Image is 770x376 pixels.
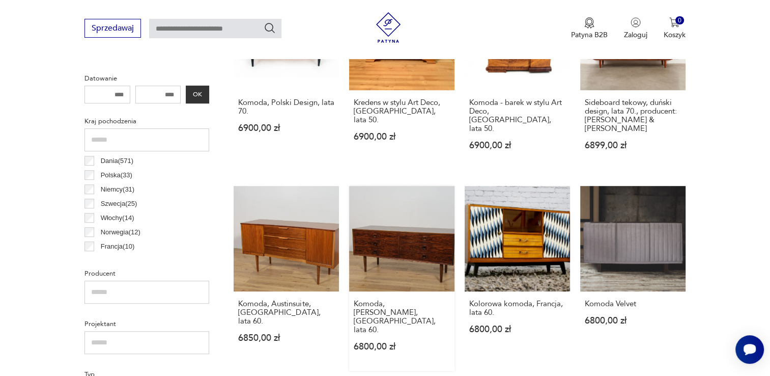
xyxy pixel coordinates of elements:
h3: Komoda Velvet [585,300,681,308]
p: 6900,00 zł [469,141,565,150]
button: OK [186,86,209,103]
a: Kolorowa komoda, Francja, lata 60.Kolorowa komoda, Francja, lata 60.6800,00 zł [465,186,570,371]
button: Szukaj [264,22,276,34]
p: Projektant [84,318,209,330]
iframe: Smartsupp widget button [735,335,764,364]
a: Ikona medaluPatyna B2B [571,17,608,40]
h3: Komoda, Austinsuite, [GEOGRAPHIC_DATA], lata 60. [238,300,334,326]
a: Komoda, Brouer Mobelfabrik, Dania, lata 60.Komoda, [PERSON_NAME], [GEOGRAPHIC_DATA], lata 60.6800... [349,186,454,371]
img: Ikonka użytkownika [631,17,641,28]
p: Datowanie [84,73,209,84]
p: Polska ( 33 ) [101,170,132,181]
div: 0 [675,16,684,25]
a: Komoda VelvetKomoda Velvet6800,00 zł [580,186,686,371]
h3: Sideboard tekowy, duński design, lata 70., producent: [PERSON_NAME] & [PERSON_NAME] [585,98,681,133]
p: 6899,00 zł [585,141,681,150]
p: Koszyk [664,30,686,40]
p: Szwecja ( 25 ) [101,198,137,209]
p: 6800,00 zł [585,316,681,325]
button: Patyna B2B [571,17,608,40]
img: Ikona medalu [584,17,594,29]
p: Niemcy ( 31 ) [101,184,135,195]
p: 6800,00 zł [354,342,450,351]
p: Francja ( 10 ) [101,241,135,252]
p: Dania ( 571 ) [101,155,133,167]
button: 0Koszyk [664,17,686,40]
h3: Kolorowa komoda, Francja, lata 60. [469,300,565,317]
button: Zaloguj [624,17,647,40]
a: Komoda, Austinsuite, Wielka Brytania, lata 60.Komoda, Austinsuite, [GEOGRAPHIC_DATA], lata 60.685... [234,186,339,371]
h3: Komoda - barek w stylu Art Deco, [GEOGRAPHIC_DATA], lata 50. [469,98,565,133]
h3: Kredens w stylu Art Deco, [GEOGRAPHIC_DATA], lata 50. [354,98,450,124]
p: 6900,00 zł [238,124,334,132]
p: Producent [84,268,209,279]
p: Norwegia ( 12 ) [101,227,140,238]
p: Patyna B2B [571,30,608,40]
button: Sprzedawaj [84,19,141,38]
img: Ikona koszyka [669,17,679,28]
h3: Komoda, Polski Design, lata 70. [238,98,334,116]
img: Patyna - sklep z meblami i dekoracjami vintage [373,12,404,43]
p: Włochy ( 14 ) [101,212,134,224]
p: 6800,00 zł [469,325,565,334]
p: Czechosłowacja ( 6 ) [101,255,157,266]
p: Zaloguj [624,30,647,40]
p: 6900,00 zł [354,132,450,141]
a: Sprzedawaj [84,25,141,33]
h3: Komoda, [PERSON_NAME], [GEOGRAPHIC_DATA], lata 60. [354,300,450,334]
p: Kraj pochodzenia [84,116,209,127]
p: 6850,00 zł [238,334,334,342]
